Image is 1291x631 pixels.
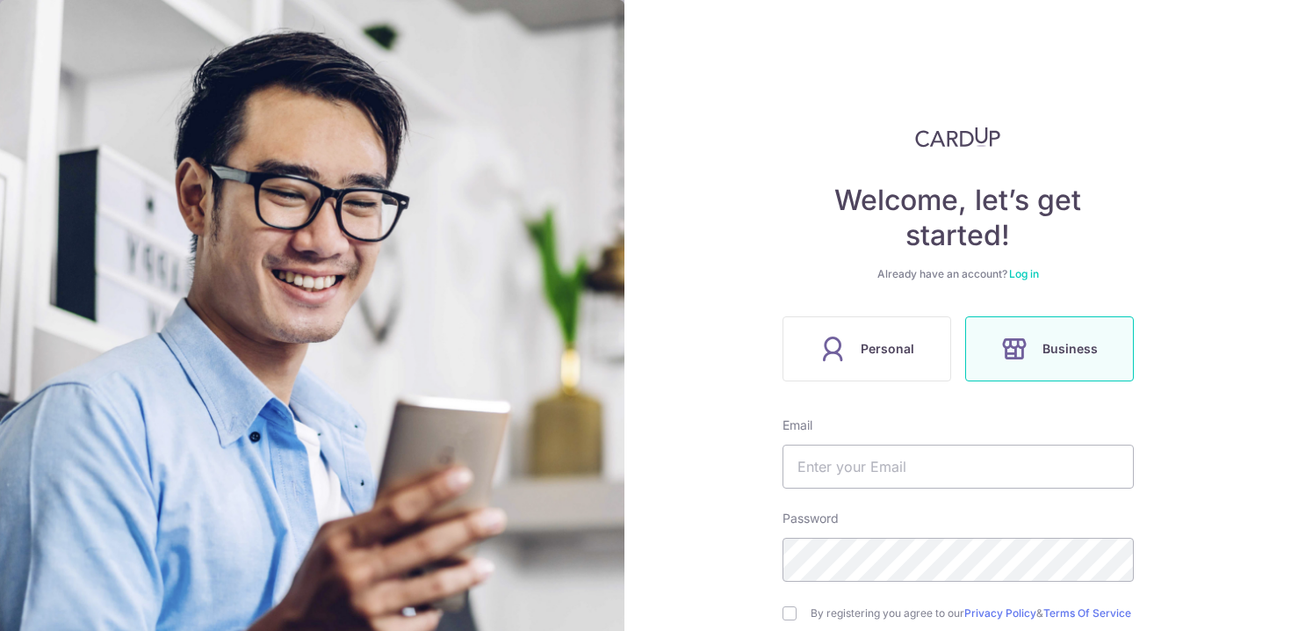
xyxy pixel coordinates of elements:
[783,510,839,527] label: Password
[783,267,1134,281] div: Already have an account?
[1042,338,1098,359] span: Business
[783,445,1134,489] input: Enter your Email
[861,338,914,359] span: Personal
[775,316,958,381] a: Personal
[1043,606,1131,620] a: Terms Of Service
[783,417,812,434] label: Email
[1009,267,1039,280] a: Log in
[783,183,1134,253] h4: Welcome, let’s get started!
[811,606,1134,620] label: By registering you agree to our &
[915,127,1001,148] img: CardUp Logo
[964,606,1036,620] a: Privacy Policy
[958,316,1141,381] a: Business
